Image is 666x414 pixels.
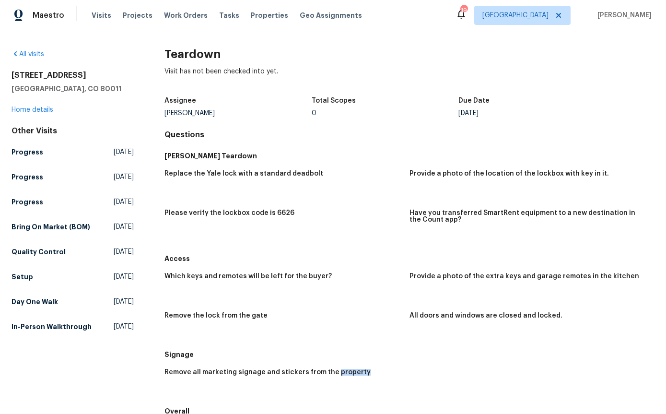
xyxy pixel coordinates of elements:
[114,172,134,182] span: [DATE]
[300,11,362,20] span: Geo Assignments
[164,170,323,177] h5: Replace the Yale lock with a standard deadbolt
[164,210,294,216] h5: Please verify the lockbox code is 6626
[12,247,66,257] h5: Quality Control
[409,170,609,177] h5: Provide a photo of the location of the lockbox with key in it.
[164,350,654,359] h5: Signage
[123,11,152,20] span: Projects
[164,312,268,319] h5: Remove the lock from the gate
[164,11,208,20] span: Work Orders
[12,106,53,113] a: Home details
[164,369,371,376] h5: Remove all marketing signage and stickers from the property
[312,110,458,117] div: 0
[460,6,467,15] div: 19
[164,97,196,104] h5: Assignee
[164,151,654,161] h5: [PERSON_NAME] Teardown
[12,322,92,331] h5: In-Person Walkthrough
[219,12,239,19] span: Tasks
[594,11,652,20] span: [PERSON_NAME]
[12,293,134,310] a: Day One Walk[DATE]
[12,168,134,186] a: Progress[DATE]
[12,143,134,161] a: Progress[DATE]
[114,272,134,282] span: [DATE]
[164,67,654,92] div: Visit has not been checked into yet.
[12,218,134,236] a: Bring On Market (BOM)[DATE]
[164,110,311,117] div: [PERSON_NAME]
[12,243,134,260] a: Quality Control[DATE]
[409,312,562,319] h5: All doors and windows are closed and locked.
[12,71,134,80] h2: [STREET_ADDRESS]
[12,172,43,182] h5: Progress
[164,254,654,263] h5: Access
[164,49,654,59] h2: Teardown
[92,11,111,20] span: Visits
[12,147,43,157] h5: Progress
[12,84,134,94] h5: [GEOGRAPHIC_DATA], CO 80011
[12,318,134,335] a: In-Person Walkthrough[DATE]
[409,273,639,280] h5: Provide a photo of the extra keys and garage remotes in the kitchen
[409,210,647,223] h5: Have you transferred SmartRent equipment to a new destination in the Count app?
[12,297,58,307] h5: Day One Walk
[164,130,654,140] h4: Questions
[114,247,134,257] span: [DATE]
[12,126,134,136] div: Other Visits
[312,97,356,104] h5: Total Scopes
[114,297,134,307] span: [DATE]
[251,11,288,20] span: Properties
[12,193,134,211] a: Progress[DATE]
[33,11,64,20] span: Maestro
[12,197,43,207] h5: Progress
[12,51,44,58] a: All visits
[114,322,134,331] span: [DATE]
[482,11,549,20] span: [GEOGRAPHIC_DATA]
[12,268,134,285] a: Setup[DATE]
[114,197,134,207] span: [DATE]
[458,97,490,104] h5: Due Date
[114,222,134,232] span: [DATE]
[164,273,332,280] h5: Which keys and remotes will be left for the buyer?
[458,110,605,117] div: [DATE]
[12,222,90,232] h5: Bring On Market (BOM)
[114,147,134,157] span: [DATE]
[12,272,33,282] h5: Setup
